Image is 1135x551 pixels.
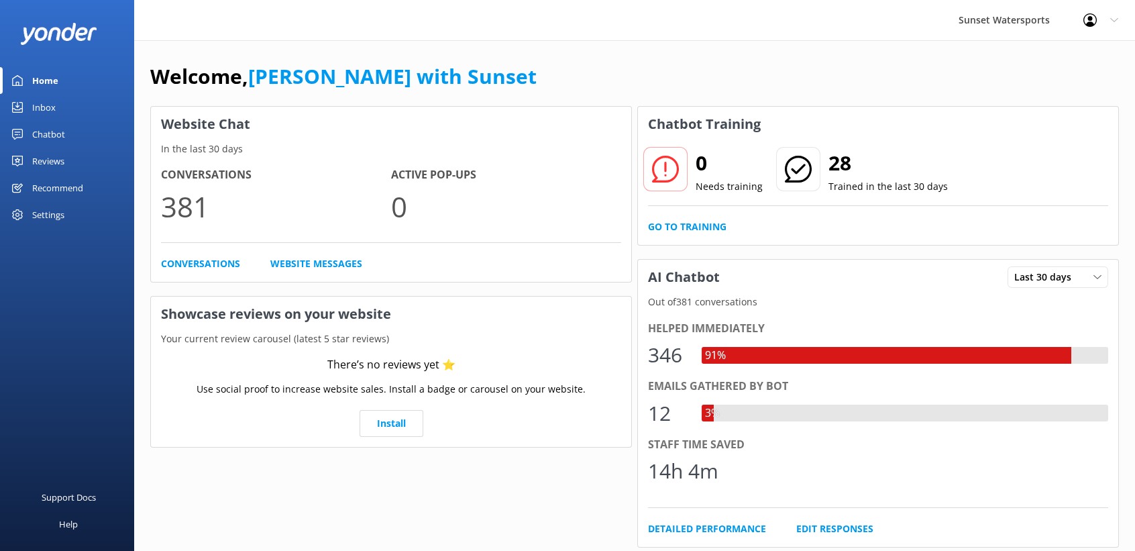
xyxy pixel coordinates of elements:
a: Edit Responses [796,521,873,536]
a: Install [360,410,423,437]
div: Chatbot [32,121,65,148]
p: Needs training [696,179,763,194]
div: 14h 4m [648,455,718,487]
p: 0 [391,184,621,229]
h3: AI Chatbot [638,260,730,295]
h3: Chatbot Training [638,107,771,142]
h2: 0 [696,147,763,179]
div: 3% [702,405,723,422]
div: 346 [648,339,688,371]
h2: 28 [828,147,948,179]
p: Your current review carousel (latest 5 star reviews) [151,332,631,346]
a: [PERSON_NAME] with Sunset [248,62,537,90]
div: Staff time saved [648,436,1108,454]
a: Detailed Performance [648,521,766,536]
div: Home [32,67,58,94]
div: Recommend [32,174,83,201]
div: Emails gathered by bot [648,378,1108,395]
div: 12 [648,397,688,430]
div: Support Docs [42,484,96,511]
h1: Welcome, [150,60,537,93]
p: Out of 381 conversations [638,295,1118,309]
div: Helped immediately [648,320,1108,338]
div: Inbox [32,94,56,121]
a: Go to Training [648,219,726,234]
a: Conversations [161,256,240,271]
img: yonder-white-logo.png [20,23,97,45]
div: There’s no reviews yet ⭐ [327,356,455,374]
h3: Showcase reviews on your website [151,297,631,332]
h4: Active Pop-ups [391,166,621,184]
p: In the last 30 days [151,142,631,156]
div: Settings [32,201,64,228]
a: Website Messages [270,256,362,271]
div: Help [59,511,78,538]
span: Last 30 days [1014,270,1079,285]
p: Trained in the last 30 days [828,179,948,194]
div: Reviews [32,148,64,174]
h3: Website Chat [151,107,631,142]
h4: Conversations [161,166,391,184]
p: 381 [161,184,391,229]
div: 91% [702,347,729,364]
p: Use social proof to increase website sales. Install a badge or carousel on your website. [197,382,586,397]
